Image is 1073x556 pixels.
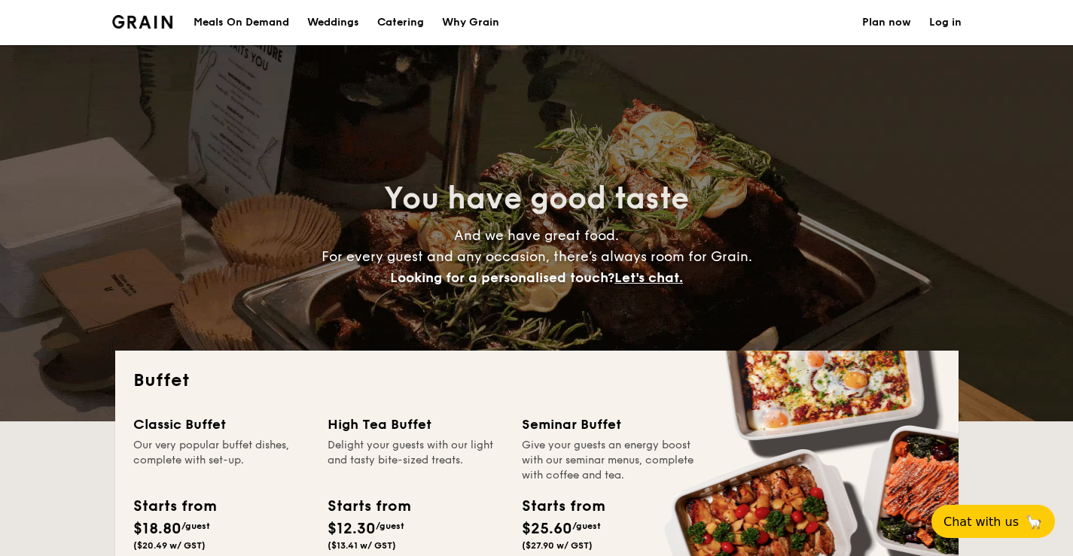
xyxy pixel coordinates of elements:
div: Seminar Buffet [522,414,698,435]
span: ($13.41 w/ GST) [328,540,396,551]
span: ($27.90 w/ GST) [522,540,593,551]
div: Starts from [328,495,410,518]
div: Give your guests an energy boost with our seminar menus, complete with coffee and tea. [522,438,698,483]
div: Starts from [522,495,604,518]
span: $25.60 [522,520,572,538]
div: Starts from [133,495,215,518]
span: $18.80 [133,520,181,538]
span: Let's chat. [614,269,683,286]
span: And we have great food. For every guest and any occasion, there’s always room for Grain. [322,227,752,286]
h2: Buffet [133,369,940,393]
div: Delight your guests with our light and tasty bite-sized treats. [328,438,504,483]
span: /guest [181,521,210,531]
span: 🦙 [1025,513,1043,530]
span: Looking for a personalised touch? [390,269,614,286]
span: Chat with us [943,515,1019,529]
img: Grain [112,15,173,29]
span: $12.30 [328,520,376,538]
span: /guest [376,521,404,531]
span: ($20.49 w/ GST) [133,540,206,551]
a: Logotype [112,15,173,29]
button: Chat with us🦙 [931,505,1055,538]
div: High Tea Buffet [328,414,504,435]
div: Classic Buffet [133,414,309,435]
div: Our very popular buffet dishes, complete with set-up. [133,438,309,483]
span: You have good taste [384,181,689,217]
span: /guest [572,521,601,531]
